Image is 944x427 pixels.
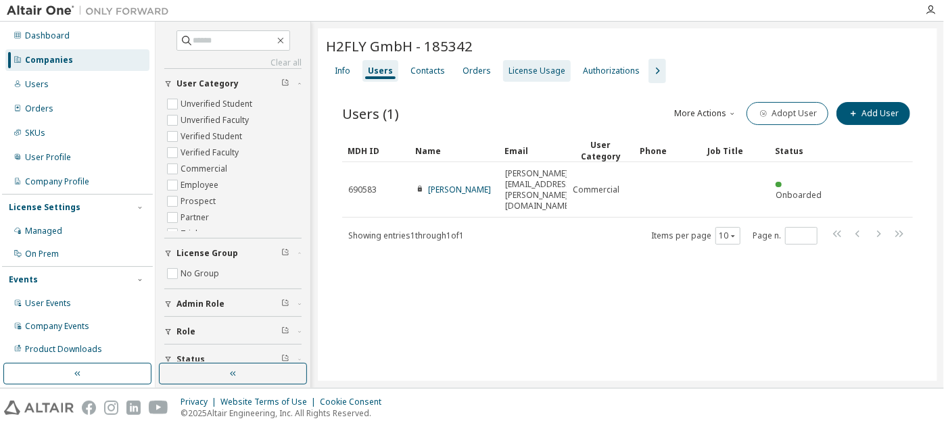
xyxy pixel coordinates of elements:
div: License Settings [9,202,80,213]
button: Status [164,345,302,374]
div: Orders [25,103,53,114]
span: Onboarded [776,189,822,201]
p: © 2025 Altair Engineering, Inc. All Rights Reserved. [181,407,390,419]
div: Users [25,79,49,90]
span: [PERSON_NAME][EMAIL_ADDRESS][PERSON_NAME][DOMAIN_NAME] [505,168,573,211]
span: 690583 [348,184,377,195]
div: Job Title [707,140,764,161]
div: Managed [25,226,62,236]
span: Admin Role [176,299,225,309]
div: Status [775,140,832,161]
label: Verified Student [181,128,245,145]
div: Product Downloads [25,344,102,355]
div: Company Events [25,321,89,332]
span: Commercial [573,184,619,195]
span: Page n. [753,227,818,245]
span: Items per page [651,227,740,245]
div: Name [415,140,494,161]
span: H2FLY GmbH - 185342 [326,36,473,55]
span: Showing entries 1 through 1 of 1 [348,230,464,241]
div: On Prem [25,249,59,259]
div: Users [368,66,393,76]
img: facebook.svg [82,401,96,415]
button: License Group [164,238,302,268]
button: Admin Role [164,289,302,319]
div: Company Profile [25,176,89,187]
span: Role [176,326,195,337]
label: Trial [181,226,200,242]
a: Clear all [164,57,302,68]
img: altair_logo.svg [4,401,74,415]
a: [PERSON_NAME] [428,184,491,195]
button: Adopt User [747,102,828,125]
span: Clear filter [281,326,289,337]
label: No Group [181,266,222,282]
label: Commercial [181,161,230,177]
label: Prospect [181,193,218,209]
div: Cookie Consent [320,397,390,407]
div: User Events [25,298,71,309]
div: Events [9,274,38,285]
img: linkedin.svg [126,401,141,415]
div: License Usage [509,66,565,76]
label: Unverified Faculty [181,112,252,128]
span: Clear filter [281,354,289,365]
span: Clear filter [281,299,289,309]
span: User Category [176,78,239,89]
img: Altair One [7,4,176,18]
label: Unverified Student [181,96,255,112]
div: Phone [640,140,697,161]
button: Add User [836,102,910,125]
span: License Group [176,248,238,259]
label: Partner [181,209,212,226]
div: Contacts [410,66,445,76]
div: Privacy [181,397,220,407]
div: User Profile [25,152,71,163]
span: Status [176,354,205,365]
span: Clear filter [281,78,289,89]
button: More Actions [674,102,738,125]
button: Role [164,317,302,347]
div: Email [504,140,561,161]
div: Companies [25,55,73,66]
span: Users (1) [342,104,399,123]
div: Website Terms of Use [220,397,320,407]
img: instagram.svg [104,401,118,415]
button: 10 [719,230,737,241]
label: Verified Faculty [181,145,241,161]
div: Orders [463,66,491,76]
img: youtube.svg [149,401,168,415]
div: Info [335,66,350,76]
label: Employee [181,177,221,193]
div: Dashboard [25,30,70,41]
div: User Category [572,139,629,162]
div: Authorizations [583,66,640,76]
div: SKUs [25,128,45,139]
span: Clear filter [281,248,289,259]
div: MDH ID [348,140,404,161]
button: User Category [164,69,302,99]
